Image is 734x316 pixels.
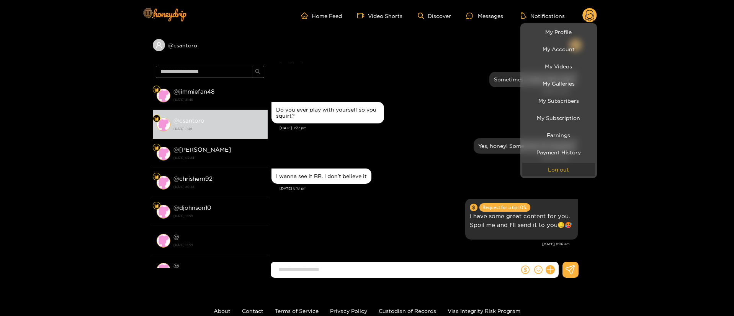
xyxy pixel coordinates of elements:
[522,111,595,125] a: My Subscription
[522,128,595,142] a: Earnings
[522,42,595,56] a: My Account
[522,25,595,39] a: My Profile
[522,77,595,90] a: My Galleries
[522,60,595,73] a: My Videos
[522,94,595,107] a: My Subscribers
[522,163,595,176] button: Log out
[522,146,595,159] a: Payment History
